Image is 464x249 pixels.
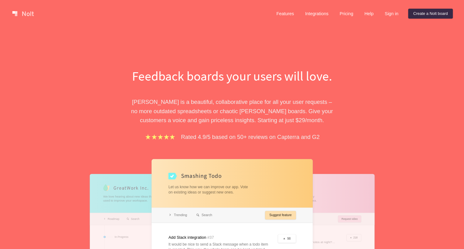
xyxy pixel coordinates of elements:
[300,9,333,19] a: Integrations
[125,97,339,125] p: [PERSON_NAME] is a beautiful, collaborative place for all your user requests – no more outdated s...
[144,133,176,140] img: stars.b067e34983.png
[380,9,403,19] a: Sign in
[125,67,339,85] h1: Feedback boards your users will love.
[408,9,453,19] a: Create a Nolt board
[335,9,358,19] a: Pricing
[181,132,320,141] p: Rated 4.9/5 based on 50+ reviews on Capterra and G2
[272,9,299,19] a: Features
[360,9,379,19] a: Help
